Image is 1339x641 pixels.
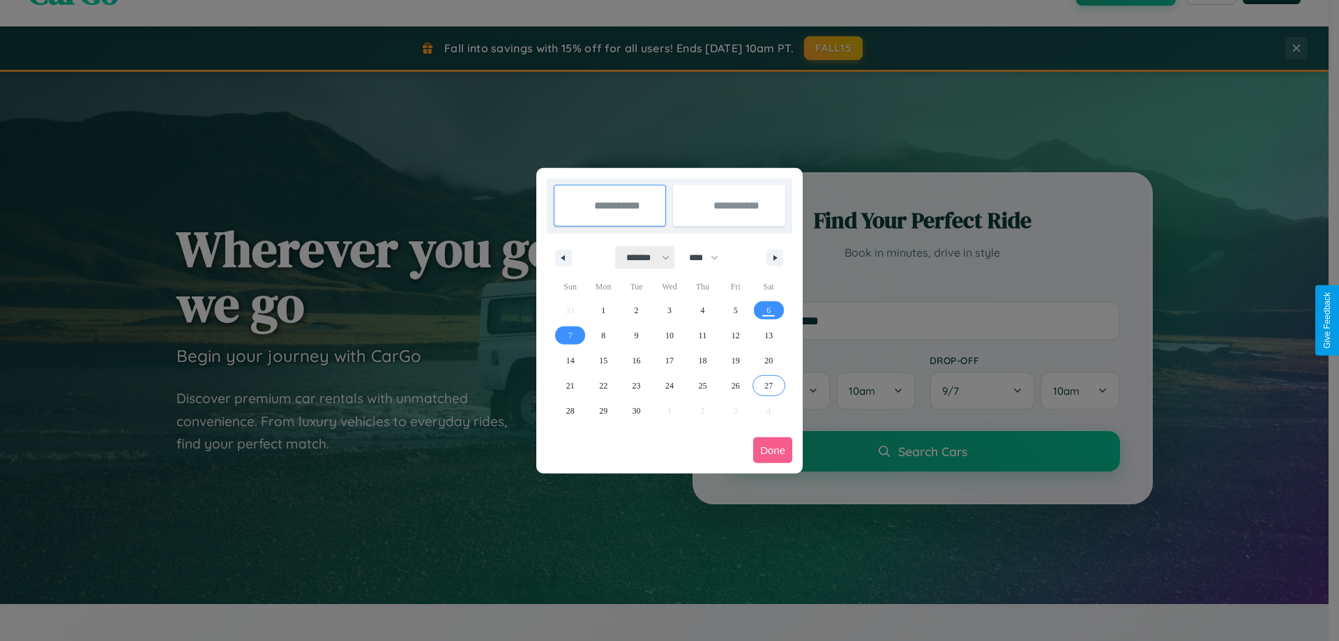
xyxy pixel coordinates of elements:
span: 22 [599,373,607,398]
button: 30 [620,398,653,423]
span: 15 [599,348,607,373]
span: 8 [601,323,605,348]
span: Wed [653,276,686,298]
button: 14 [554,348,587,373]
span: 25 [698,373,706,398]
button: 4 [686,298,719,323]
span: Sun [554,276,587,298]
span: 6 [766,298,771,323]
button: 8 [587,323,619,348]
div: Give Feedback [1322,292,1332,349]
span: 29 [599,398,607,423]
span: 9 [635,323,639,348]
span: 23 [633,373,641,398]
button: 23 [620,373,653,398]
button: 21 [554,373,587,398]
button: 19 [719,348,752,373]
button: 10 [653,323,686,348]
span: 5 [734,298,738,323]
span: 11 [699,323,707,348]
span: 16 [633,348,641,373]
button: 17 [653,348,686,373]
span: 14 [566,348,575,373]
span: 7 [568,323,573,348]
button: 7 [554,323,587,348]
button: 15 [587,348,619,373]
span: Tue [620,276,653,298]
button: 2 [620,298,653,323]
button: 25 [686,373,719,398]
span: 1 [601,298,605,323]
button: 16 [620,348,653,373]
span: 4 [700,298,704,323]
span: 30 [633,398,641,423]
span: 28 [566,398,575,423]
span: Thu [686,276,719,298]
button: 27 [752,373,785,398]
span: 2 [635,298,639,323]
span: 21 [566,373,575,398]
button: 9 [620,323,653,348]
button: 18 [686,348,719,373]
span: Fri [719,276,752,298]
button: 11 [686,323,719,348]
button: 1 [587,298,619,323]
span: 10 [665,323,674,348]
button: Done [753,437,792,463]
button: 20 [752,348,785,373]
button: 6 [752,298,785,323]
span: 13 [764,323,773,348]
span: 24 [665,373,674,398]
button: 26 [719,373,752,398]
span: 18 [698,348,706,373]
span: 3 [667,298,672,323]
button: 12 [719,323,752,348]
button: 13 [752,323,785,348]
button: 5 [719,298,752,323]
span: Mon [587,276,619,298]
span: 19 [732,348,740,373]
span: 20 [764,348,773,373]
button: 22 [587,373,619,398]
button: 28 [554,398,587,423]
span: 27 [764,373,773,398]
span: Sat [752,276,785,298]
button: 3 [653,298,686,323]
span: 17 [665,348,674,373]
span: 12 [732,323,740,348]
button: 24 [653,373,686,398]
button: 29 [587,398,619,423]
span: 26 [732,373,740,398]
